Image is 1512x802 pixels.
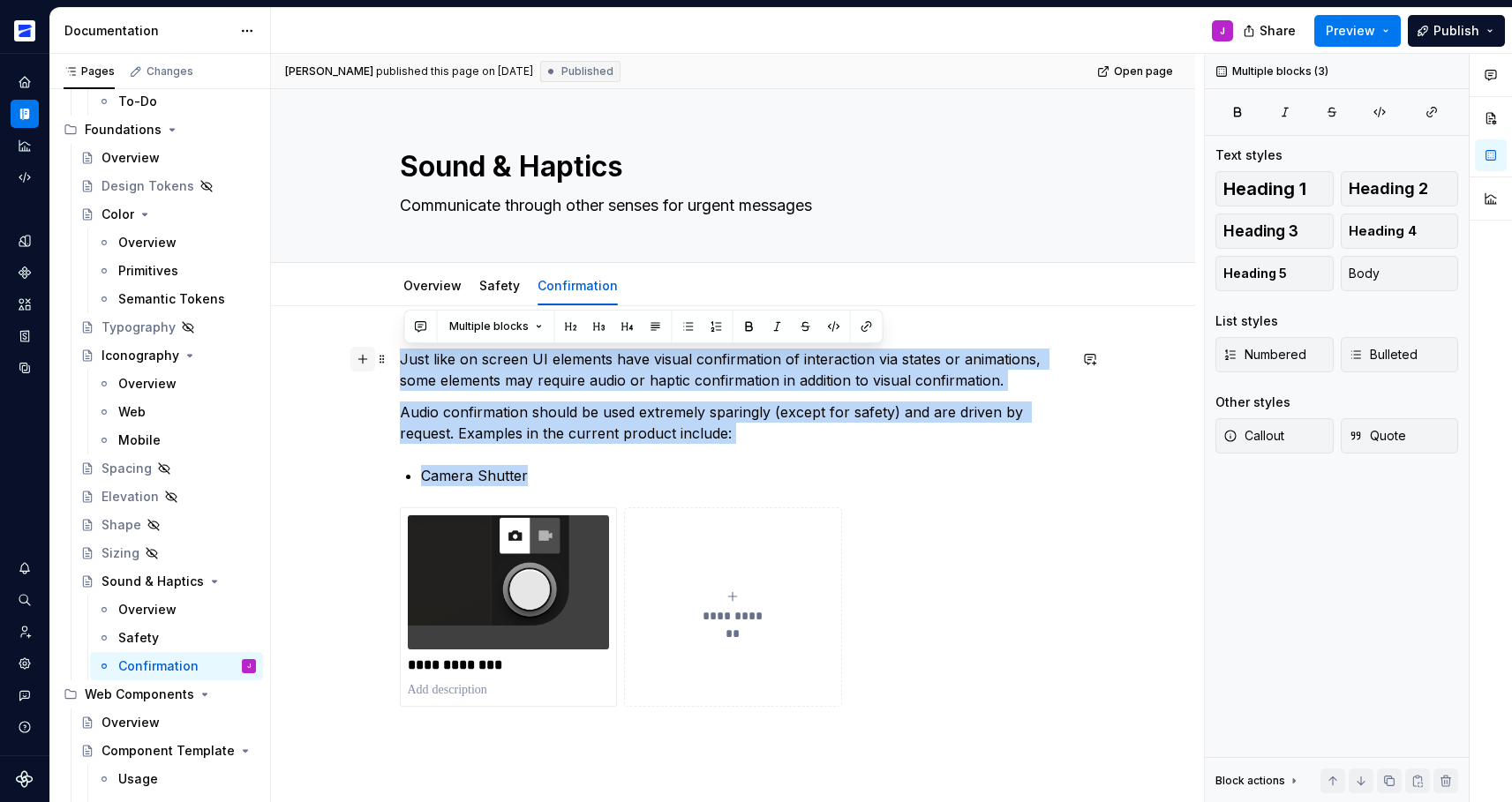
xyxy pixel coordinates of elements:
[1223,346,1306,364] span: Numbered
[1215,256,1334,291] button: Heading 5
[1433,22,1479,40] span: Publish
[73,313,263,341] a: Typography
[11,100,39,128] a: Documentation
[1326,22,1375,40] span: Preview
[1215,171,1334,206] button: Heading 1
[118,375,177,393] div: Overview
[247,657,251,675] div: J
[400,401,1067,444] p: Audio confirmation should be used extremely sparingly (except for safety) and are driven by reque...
[90,398,263,426] a: Web
[11,586,39,614] button: Search ⌘K
[11,227,39,255] a: Design tokens
[73,341,263,370] a: Iconography
[56,116,263,144] div: Foundations
[561,64,613,79] span: Published
[1223,265,1287,282] span: Heading 5
[421,465,1067,486] p: Camera Shutter
[90,624,263,652] a: Safety
[11,163,39,191] a: Code automation
[1223,222,1298,240] span: Heading 3
[85,686,194,703] div: Web Components
[11,354,39,382] a: Data sources
[90,596,263,624] a: Overview
[90,370,263,398] a: Overview
[1092,59,1181,84] a: Open page
[1215,214,1334,249] button: Heading 3
[1114,64,1173,79] span: Open page
[1223,427,1284,445] span: Callout
[64,64,115,79] div: Pages
[73,172,263,200] a: Design Tokens
[73,539,263,567] a: Sizing
[1223,180,1306,198] span: Heading 1
[118,403,146,421] div: Web
[403,278,462,293] a: Overview
[90,285,263,313] a: Semantic Tokens
[285,64,373,79] span: [PERSON_NAME]
[102,573,204,590] div: Sound & Haptics
[102,460,152,477] div: Spacing
[1349,180,1428,198] span: Heading 2
[1349,346,1418,364] span: Bulleted
[11,322,39,350] a: Storybook stories
[1260,22,1296,40] span: Share
[73,737,263,765] a: Component Template
[11,259,39,287] a: Components
[396,191,1064,220] textarea: Communicate through other senses for urgent messages
[102,516,141,534] div: Shape
[102,206,134,223] div: Color
[11,618,39,646] a: Invite team
[118,770,158,788] div: Usage
[1215,146,1283,164] div: Text styles
[90,426,263,454] a: Mobile
[1341,171,1459,206] button: Heading 2
[118,93,157,110] div: To-Do
[1349,427,1406,445] span: Quote
[1341,337,1459,372] button: Bulleted
[102,149,160,167] div: Overview
[1349,265,1380,282] span: Body
[1341,418,1459,453] button: Quote
[11,68,39,96] div: Home
[1314,15,1401,47] button: Preview
[1215,418,1334,453] button: Callout
[90,229,263,257] a: Overview
[11,290,39,319] div: Assets
[102,177,194,195] div: Design Tokens
[11,131,39,160] a: Analytics
[1234,15,1307,47] button: Share
[102,319,176,336] div: Typography
[1341,256,1459,291] button: Body
[90,652,263,680] a: ConfirmationJ
[1220,24,1225,38] div: J
[11,681,39,709] button: Contact support
[1215,337,1334,372] button: Numbered
[1349,222,1417,240] span: Heading 4
[90,87,263,116] a: To-Do
[396,266,469,304] div: Overview
[102,347,179,364] div: Iconography
[102,714,160,731] div: Overview
[11,554,39,582] button: Notifications
[16,770,34,788] svg: Supernova Logo
[73,454,263,483] a: Spacing
[1341,214,1459,249] button: Heading 4
[118,629,159,647] div: Safety
[1215,394,1290,411] div: Other styles
[90,765,263,793] a: Usage
[1215,774,1285,788] div: Block actions
[14,20,35,41] img: 32236df1-e983-4105-beab-1c5893cb688f.png
[73,708,263,737] a: Overview
[11,649,39,678] a: Settings
[479,278,520,293] a: Safety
